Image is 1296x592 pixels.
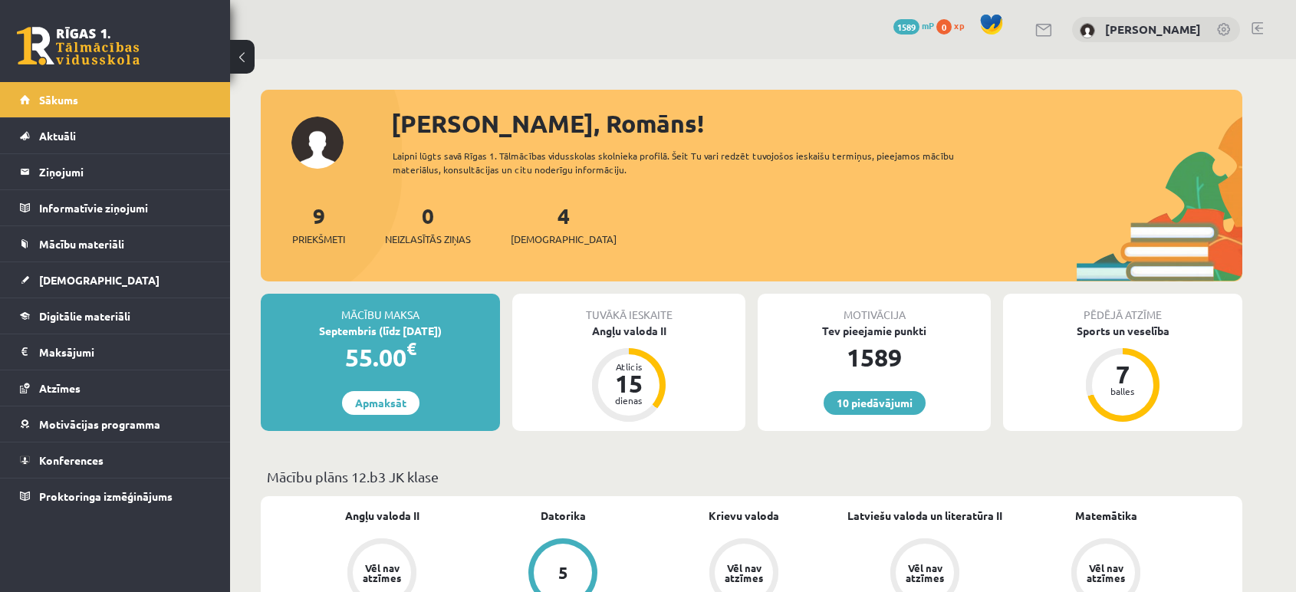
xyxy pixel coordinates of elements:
legend: Ziņojumi [39,154,211,189]
a: Mācību materiāli [20,226,211,261]
a: [PERSON_NAME] [1105,21,1201,37]
span: [DEMOGRAPHIC_DATA] [511,232,617,247]
span: Digitālie materiāli [39,309,130,323]
div: Angļu valoda II [512,323,745,339]
span: Mācību materiāli [39,237,124,251]
div: Mācību maksa [261,294,500,323]
a: Rīgas 1. Tālmācības vidusskola [17,27,140,65]
a: 1589 mP [893,19,934,31]
a: Krievu valoda [709,508,779,524]
a: Sports un veselība 7 balles [1003,323,1242,424]
a: Sākums [20,82,211,117]
span: Sākums [39,93,78,107]
span: Priekšmeti [292,232,345,247]
div: Vēl nav atzīmes [360,563,403,583]
div: 7 [1100,362,1146,386]
p: Mācību plāns 12.b3 JK klase [267,466,1236,487]
a: Proktoringa izmēģinājums [20,479,211,514]
span: mP [922,19,934,31]
div: Tev pieejamie punkti [758,323,991,339]
span: Atzīmes [39,381,81,395]
a: Apmaksāt [342,391,419,415]
div: 5 [558,564,568,581]
div: Tuvākā ieskaite [512,294,745,323]
a: Aktuāli [20,118,211,153]
span: 0 [936,19,952,35]
a: Atzīmes [20,370,211,406]
span: [DEMOGRAPHIC_DATA] [39,273,160,287]
span: Aktuāli [39,129,76,143]
a: Motivācijas programma [20,406,211,442]
div: 55.00 [261,339,500,376]
a: Latviešu valoda un literatūra II [847,508,1002,524]
div: Vēl nav atzīmes [903,563,946,583]
a: 4[DEMOGRAPHIC_DATA] [511,202,617,247]
a: 10 piedāvājumi [824,391,926,415]
div: Laipni lūgts savā Rīgas 1. Tālmācības vidusskolas skolnieka profilā. Šeit Tu vari redzēt tuvojošo... [393,149,982,176]
div: dienas [606,396,652,405]
img: Romāns Stepiņš [1080,23,1095,38]
a: Matemātika [1075,508,1137,524]
div: Septembris (līdz [DATE]) [261,323,500,339]
span: 1589 [893,19,919,35]
a: 0 xp [936,19,972,31]
a: Angļu valoda II [345,508,419,524]
div: 15 [606,371,652,396]
a: Datorika [541,508,586,524]
span: Motivācijas programma [39,417,160,431]
a: 0Neizlasītās ziņas [385,202,471,247]
a: [DEMOGRAPHIC_DATA] [20,262,211,298]
div: 1589 [758,339,991,376]
a: Digitālie materiāli [20,298,211,334]
div: [PERSON_NAME], Romāns! [391,105,1242,142]
div: Pēdējā atzīme [1003,294,1242,323]
div: Sports un veselība [1003,323,1242,339]
legend: Informatīvie ziņojumi [39,190,211,225]
a: Angļu valoda II Atlicis 15 dienas [512,323,745,424]
span: Proktoringa izmēģinājums [39,489,173,503]
a: Informatīvie ziņojumi [20,190,211,225]
a: Maksājumi [20,334,211,370]
div: balles [1100,386,1146,396]
a: Ziņojumi [20,154,211,189]
span: xp [954,19,964,31]
span: € [406,337,416,360]
legend: Maksājumi [39,334,211,370]
div: Motivācija [758,294,991,323]
a: Konferences [20,442,211,478]
span: Konferences [39,453,104,467]
div: Vēl nav atzīmes [722,563,765,583]
div: Atlicis [606,362,652,371]
a: 9Priekšmeti [292,202,345,247]
span: Neizlasītās ziņas [385,232,471,247]
div: Vēl nav atzīmes [1084,563,1127,583]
